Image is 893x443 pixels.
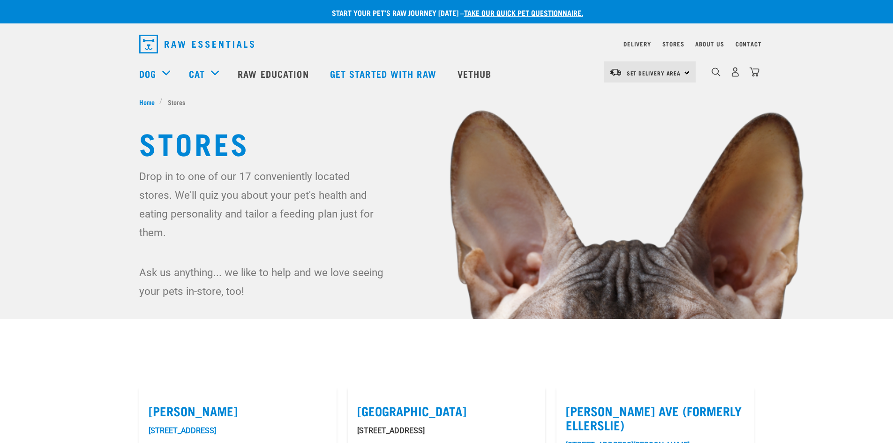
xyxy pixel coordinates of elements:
a: Contact [735,42,762,45]
label: [PERSON_NAME] Ave (Formerly Ellerslie) [566,404,744,432]
img: user.png [730,67,740,77]
a: Raw Education [228,55,320,92]
label: [PERSON_NAME] [149,404,327,418]
a: Dog [139,67,156,81]
img: van-moving.png [609,68,622,76]
a: About Us [695,42,724,45]
a: Cat [189,67,205,81]
a: Home [139,97,160,107]
img: home-icon-1@2x.png [712,68,720,76]
a: take our quick pet questionnaire. [464,10,583,15]
h1: Stores [139,126,754,159]
a: Vethub [448,55,503,92]
a: Get started with Raw [321,55,448,92]
nav: breadcrumbs [139,97,754,107]
a: Stores [662,42,684,45]
nav: dropdown navigation [132,31,762,57]
p: [STREET_ADDRESS] [357,425,536,436]
img: Raw Essentials Logo [139,35,254,53]
a: [STREET_ADDRESS] [149,426,216,435]
a: Delivery [623,42,651,45]
span: Home [139,97,155,107]
img: home-icon@2x.png [750,67,759,77]
span: Set Delivery Area [627,71,681,75]
p: Ask us anything... we like to help and we love seeing your pets in-store, too! [139,263,385,300]
label: [GEOGRAPHIC_DATA] [357,404,536,418]
p: Drop in to one of our 17 conveniently located stores. We'll quiz you about your pet's health and ... [139,167,385,242]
